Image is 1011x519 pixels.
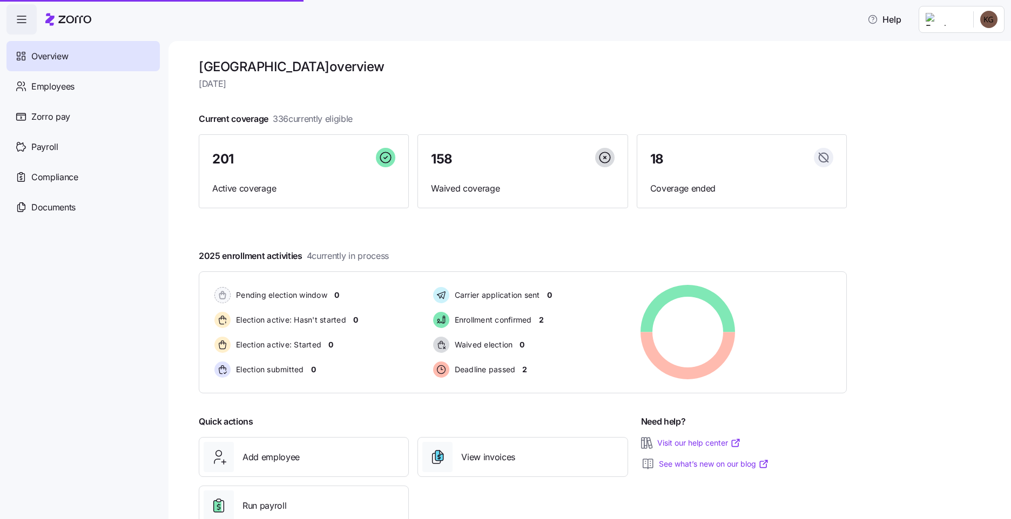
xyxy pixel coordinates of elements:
[6,192,160,222] a: Documents
[233,315,346,325] span: Election active: Hasn't started
[233,290,327,301] span: Pending election window
[451,290,540,301] span: Carrier application sent
[242,450,300,464] span: Add employee
[539,315,544,325] span: 2
[6,41,160,71] a: Overview
[31,110,70,124] span: Zorro pay
[431,153,453,166] span: 158
[199,249,389,263] span: 2025 enrollment activities
[451,364,516,375] span: Deadline passed
[31,50,68,63] span: Overview
[659,459,769,469] a: See what’s new on our blog
[641,415,686,428] span: Need help?
[6,162,160,192] a: Compliance
[650,153,664,166] span: 18
[334,290,339,301] span: 0
[31,140,58,154] span: Payroll
[650,182,833,195] span: Coverage ended
[451,339,513,350] span: Waived election
[461,450,515,464] span: View invoices
[31,201,76,214] span: Documents
[242,499,286,513] span: Run payroll
[233,339,321,350] span: Election active: Started
[522,364,527,375] span: 2
[212,182,395,195] span: Active coverage
[199,415,253,428] span: Quick actions
[520,339,524,350] span: 0
[6,101,160,132] a: Zorro pay
[451,315,532,325] span: Enrollment confirmed
[867,13,901,26] span: Help
[311,364,316,375] span: 0
[353,315,358,325] span: 0
[431,182,614,195] span: Waived coverage
[233,364,304,375] span: Election submitted
[31,170,78,184] span: Compliance
[199,77,847,91] span: [DATE]
[6,132,160,162] a: Payroll
[980,11,997,28] img: b34cea83cf096b89a2fb04a6d3fa81b3
[926,13,965,26] img: Employer logo
[307,249,389,263] span: 4 currently in process
[31,80,75,93] span: Employees
[547,290,552,301] span: 0
[273,112,353,126] span: 336 currently eligible
[328,339,333,350] span: 0
[199,112,353,126] span: Current coverage
[859,9,910,30] button: Help
[657,438,741,448] a: Visit our help center
[199,58,847,75] h1: [GEOGRAPHIC_DATA] overview
[6,71,160,101] a: Employees
[212,153,234,166] span: 201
